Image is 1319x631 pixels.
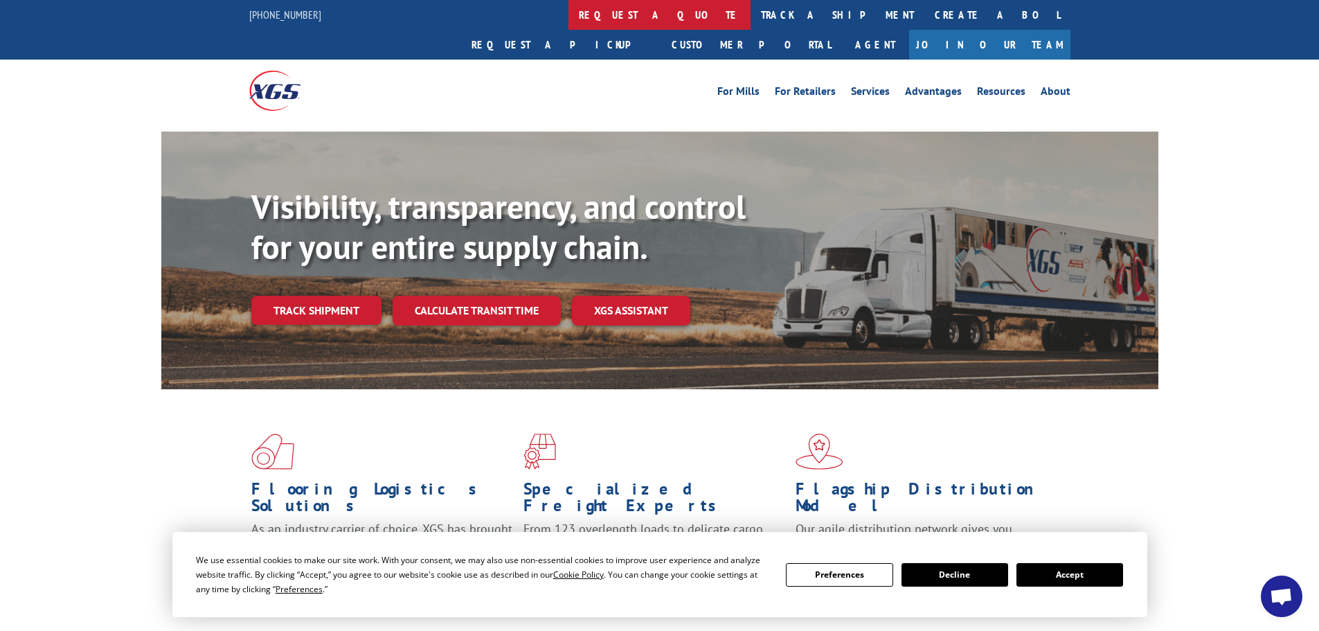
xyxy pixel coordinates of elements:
a: Calculate transit time [393,296,561,326]
span: Cookie Policy [553,569,604,580]
button: Accept [1016,563,1123,587]
a: Resources [977,86,1025,101]
a: Agent [841,30,909,60]
a: XGS ASSISTANT [572,296,690,326]
h1: Specialized Freight Experts [523,481,785,521]
a: Open chat [1261,576,1302,617]
b: Visibility, transparency, and control for your entire supply chain. [251,185,746,268]
span: Our agile distribution network gives you nationwide inventory management on demand. [796,521,1050,553]
a: Track shipment [251,296,382,325]
h1: Flooring Logistics Solutions [251,481,513,521]
img: xgs-icon-total-supply-chain-intelligence-red [251,434,294,470]
span: As an industry carrier of choice, XGS has brought innovation and dedication to flooring logistics... [251,521,512,570]
a: Request a pickup [461,30,661,60]
a: Join Our Team [909,30,1070,60]
a: Services [851,86,890,101]
a: For Retailers [775,86,836,101]
a: Customer Portal [661,30,841,60]
a: For Mills [717,86,760,101]
a: [PHONE_NUMBER] [249,8,321,21]
div: Cookie Consent Prompt [172,532,1147,617]
h1: Flagship Distribution Model [796,481,1057,521]
img: xgs-icon-focused-on-flooring-red [523,434,556,470]
img: xgs-icon-flagship-distribution-model-red [796,434,843,470]
div: We use essential cookies to make our site work. With your consent, we may also use non-essential ... [196,553,769,596]
span: Preferences [276,583,323,595]
button: Decline [901,563,1008,587]
a: About [1041,86,1070,101]
a: Advantages [905,86,962,101]
button: Preferences [786,563,892,587]
p: From 123 overlength loads to delicate cargo, our experienced staff knows the best way to move you... [523,521,785,583]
